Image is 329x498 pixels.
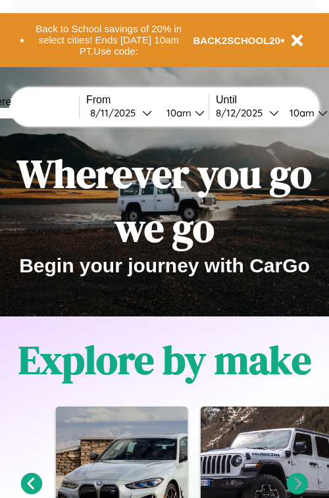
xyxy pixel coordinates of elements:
div: 10am [160,107,195,119]
b: BACK2SCHOOL20 [193,35,281,46]
div: 8 / 12 / 2025 [216,107,269,119]
button: 10am [156,106,209,120]
div: 10am [283,107,318,119]
h1: Explore by make [18,333,311,387]
div: 8 / 11 / 2025 [90,107,142,119]
label: From [86,94,209,106]
button: Back to School savings of 20% in select cities! Ends [DATE] 10am PT.Use code: [24,20,193,61]
button: 8/11/2025 [86,106,156,120]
